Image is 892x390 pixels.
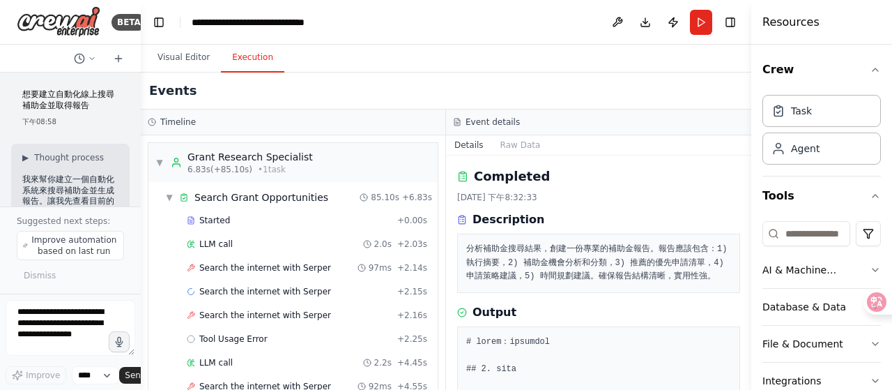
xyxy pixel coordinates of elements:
[34,152,104,163] span: Thought process
[107,50,130,67] button: Start a new chat
[762,252,881,288] button: AI & Machine Learning
[369,262,392,273] span: 97ms
[160,117,196,128] h3: Timeline
[22,117,118,127] div: 下午08:58
[31,234,118,257] span: Improve automation based on last run
[397,239,427,250] span: + 2.03s
[22,89,118,111] p: 想要建立自動化線上搜尋補助金並取得報告
[199,357,233,368] span: LLM call
[762,337,843,351] div: File & Document
[149,81,197,100] h2: Events
[762,50,881,89] button: Crew
[762,14,820,31] h4: Resources
[791,142,820,156] div: Agent
[187,150,313,164] div: Grant Research Specialist
[762,263,870,277] div: AI & Machine Learning
[109,331,130,352] button: Click to speak your automation idea
[791,104,812,118] div: Task
[397,333,427,345] span: + 2.25s
[17,231,124,260] button: Improve automation based on last run
[187,164,252,175] span: 6.83s (+85.10s)
[17,266,63,285] button: Dismiss
[6,366,66,384] button: Improve
[22,152,104,163] button: ▶Thought process
[199,239,233,250] span: LLM call
[721,13,740,32] button: Hide right sidebar
[149,13,169,32] button: Hide left sidebar
[258,164,286,175] span: • 1 task
[397,310,427,321] span: + 2.16s
[155,157,164,168] span: ▼
[472,304,516,321] h3: Output
[371,192,399,203] span: 85.10s
[119,367,162,384] button: Send
[466,243,731,284] pre: 分析補助金搜尋結果，創建一份專業的補助金報告。報告應該包含：1) 執行摘要，2) 補助金機會分析和分類，3) 推薦的優先申請清單，4) 申請策略建議，5) 時間規劃建議。確保報告結構清晰，實用性強。
[221,43,284,73] button: Execution
[22,174,118,218] p: 我來幫你建立一個自動化系統來搜尋補助金並生成報告。讓我先查看目前的設定和可用工具。
[194,190,328,204] div: Search Grant Opportunities
[492,135,549,155] button: Raw Data
[199,333,268,345] span: Tool Usage Error
[199,310,331,321] span: Search the internet with Serper
[762,326,881,362] button: File & Document
[68,50,102,67] button: Switch to previous chat
[762,89,881,176] div: Crew
[446,135,492,155] button: Details
[762,300,846,314] div: Database & Data
[762,289,881,325] button: Database & Data
[24,270,56,281] span: Dismiss
[199,286,331,297] span: Search the internet with Serper
[397,357,427,368] span: + 4.45s
[111,14,146,31] div: BETA
[17,6,100,38] img: Logo
[457,192,740,203] div: [DATE] 下午8:32:33
[466,117,520,128] h3: Event details
[397,286,427,297] span: + 2.15s
[22,152,29,163] span: ▶
[472,211,544,228] h3: Description
[397,215,427,226] span: + 0.00s
[165,192,174,203] span: ▼
[17,216,124,227] p: Suggested next steps:
[762,177,881,216] button: Tools
[26,370,60,381] span: Improve
[199,262,331,273] span: Search the internet with Serper
[762,374,821,388] div: Integrations
[374,239,392,250] span: 2.0s
[402,192,432,203] span: + 6.83s
[397,262,427,273] span: + 2.14s
[125,370,146,381] span: Send
[374,357,392,368] span: 2.2s
[199,215,230,226] span: Started
[192,15,305,29] nav: breadcrumb
[474,167,550,186] h2: Completed
[146,43,221,73] button: Visual Editor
